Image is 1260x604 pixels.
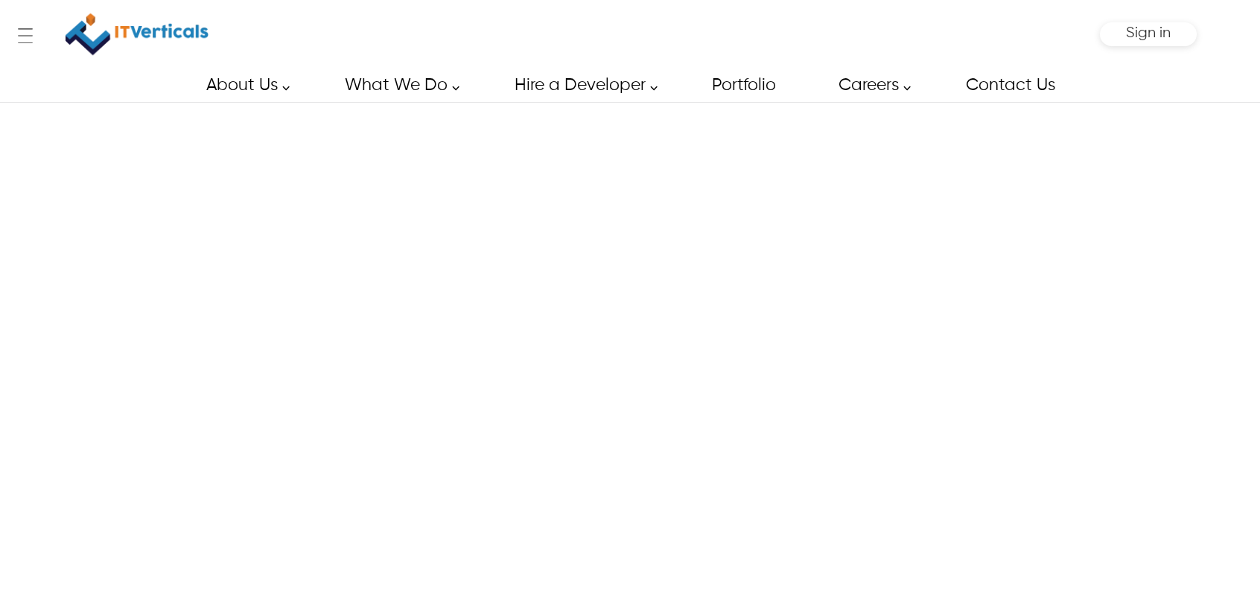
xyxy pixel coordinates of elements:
[189,69,298,102] a: About Us
[497,69,666,102] a: Hire a Developer
[1126,30,1171,39] a: Sign in
[821,69,919,102] a: Careers
[66,7,209,61] img: IT Verticals Inc
[328,69,468,102] a: What We Do
[695,69,792,102] a: Portfolio
[63,7,211,61] a: IT Verticals Inc
[1126,25,1171,41] span: Sign in
[949,69,1071,102] a: Contact Us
